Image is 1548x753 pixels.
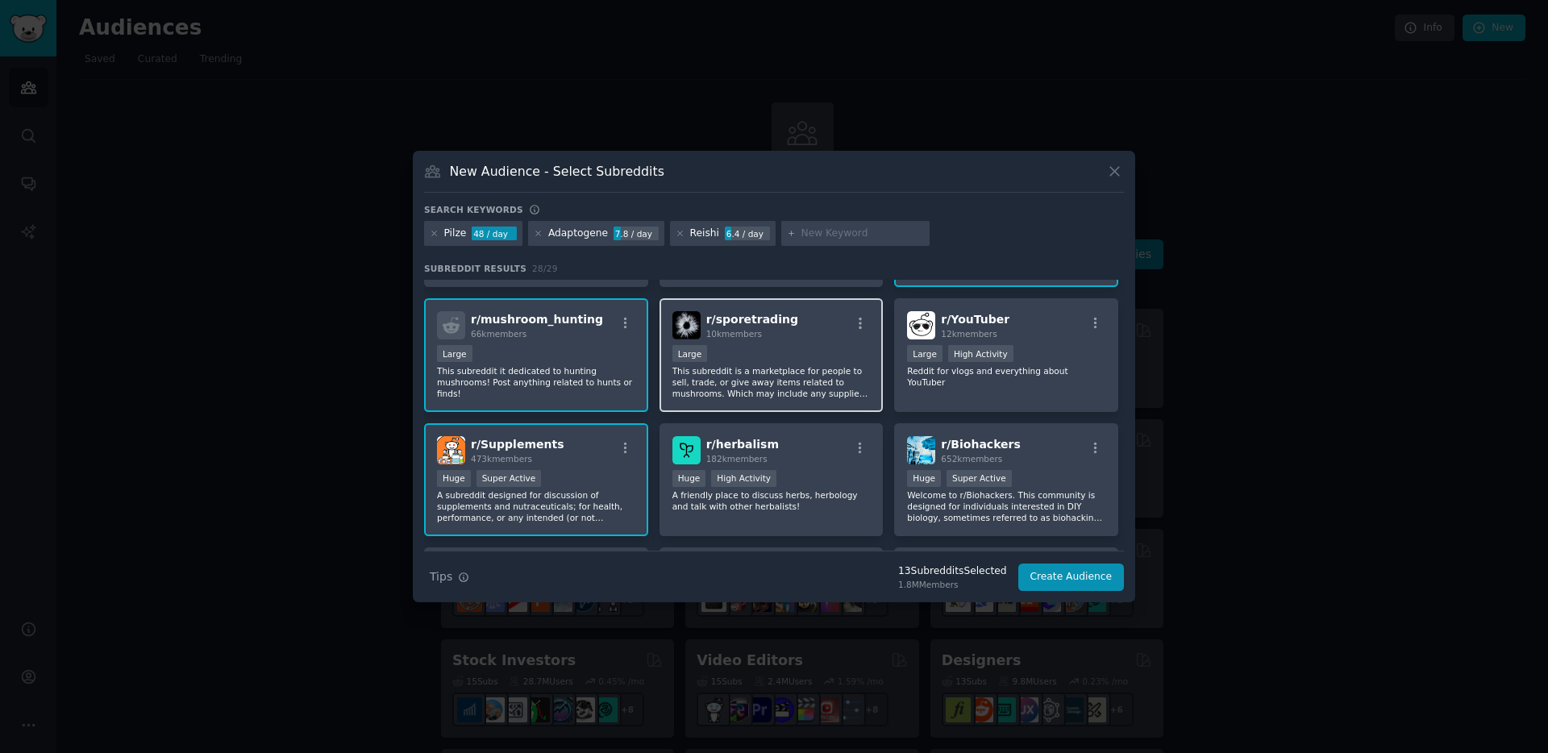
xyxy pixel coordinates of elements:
[532,264,558,273] span: 28 / 29
[907,489,1105,523] p: Welcome to r/Biohackers. This community is designed for individuals interested in DIY biology, so...
[672,365,871,399] p: This subreddit is a marketplace for people to sell, trade, or give away items related to mushroom...
[948,345,1013,362] div: High Activity
[444,227,467,241] div: Pilze
[725,227,770,241] div: 6.4 / day
[672,489,871,512] p: A friendly place to discuss herbs, herbology and talk with other herbalists!
[471,329,526,339] span: 66k members
[672,436,701,464] img: herbalism
[450,163,664,180] h3: New Audience - Select Subreddits
[672,470,706,487] div: Huge
[471,313,603,326] span: r/ mushroom_hunting
[711,470,776,487] div: High Activity
[706,313,798,326] span: r/ sporetrading
[941,454,1002,464] span: 652k members
[424,563,475,591] button: Tips
[1018,564,1125,591] button: Create Audience
[941,313,1009,326] span: r/ YouTuber
[672,311,701,339] img: sporetrading
[801,227,924,241] input: New Keyword
[430,568,452,585] span: Tips
[941,438,1021,451] span: r/ Biohackers
[437,489,635,523] p: A subreddit designed for discussion of supplements and nutraceuticals; for health, performance, o...
[907,470,941,487] div: Huge
[706,329,762,339] span: 10k members
[672,345,708,362] div: Large
[437,436,465,464] img: Supplements
[947,470,1012,487] div: Super Active
[471,454,532,464] span: 473k members
[907,436,935,464] img: Biohackers
[476,470,542,487] div: Super Active
[437,365,635,399] p: This subreddit it dedicated to hunting mushrooms! Post anything related to hunts or finds!
[424,263,526,274] span: Subreddit Results
[907,311,935,339] img: YouTuber
[424,204,523,215] h3: Search keywords
[437,345,472,362] div: Large
[548,227,608,241] div: Adaptogene
[471,438,564,451] span: r/ Supplements
[437,470,471,487] div: Huge
[690,227,719,241] div: Reishi
[898,564,1006,579] div: 13 Subreddit s Selected
[614,227,659,241] div: 7.8 / day
[706,438,779,451] span: r/ herbalism
[706,454,768,464] span: 182k members
[907,345,943,362] div: Large
[907,365,1105,388] p: Reddit for vlogs and everything about YouTuber
[941,329,997,339] span: 12k members
[472,227,517,241] div: 48 / day
[898,579,1006,590] div: 1.8M Members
